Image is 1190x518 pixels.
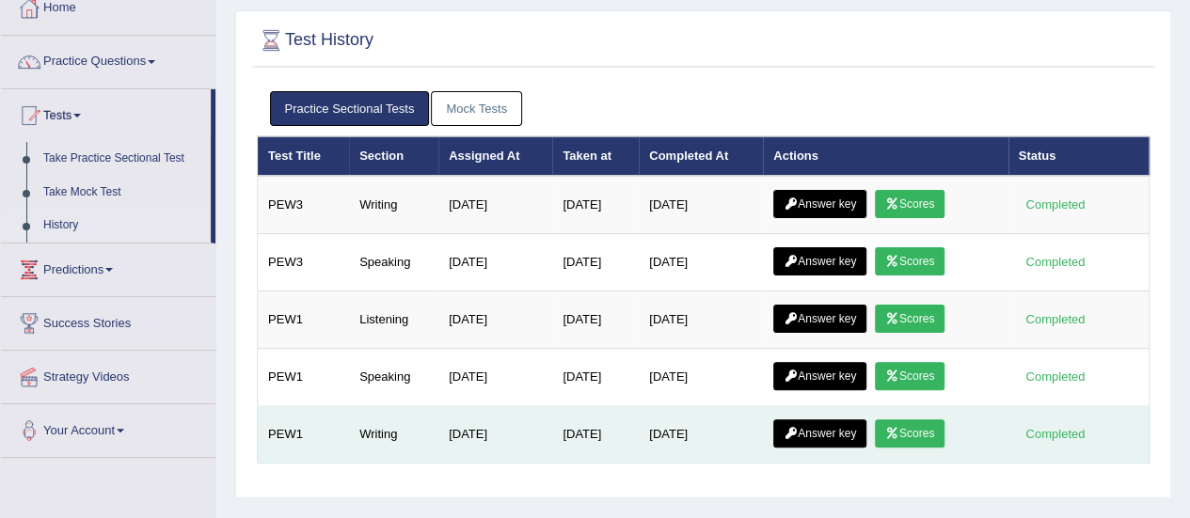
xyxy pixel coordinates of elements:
[349,291,438,349] td: Listening
[349,234,438,291] td: Speaking
[1,243,215,290] a: Predictions
[258,291,350,349] td: PEW1
[773,190,866,218] a: Answer key
[773,247,866,275] a: Answer key
[639,234,763,291] td: [DATE]
[763,136,1008,176] th: Actions
[431,91,522,126] a: Mock Tests
[438,234,552,291] td: [DATE]
[552,234,639,291] td: [DATE]
[875,362,944,390] a: Scores
[552,176,639,234] td: [DATE]
[349,176,438,234] td: Writing
[1,89,211,136] a: Tests
[639,136,763,176] th: Completed At
[258,176,350,234] td: PEW3
[875,190,944,218] a: Scores
[639,176,763,234] td: [DATE]
[773,305,866,333] a: Answer key
[639,349,763,406] td: [DATE]
[258,406,350,463] td: PEW1
[1008,136,1150,176] th: Status
[1,351,215,398] a: Strategy Videos
[639,291,763,349] td: [DATE]
[1019,367,1092,386] div: Completed
[349,136,438,176] th: Section
[35,176,211,210] a: Take Mock Test
[875,247,944,275] a: Scores
[875,305,944,333] a: Scores
[1019,195,1092,214] div: Completed
[1,36,215,83] a: Practice Questions
[349,349,438,406] td: Speaking
[257,26,373,55] h2: Test History
[552,349,639,406] td: [DATE]
[438,136,552,176] th: Assigned At
[258,136,350,176] th: Test Title
[639,406,763,463] td: [DATE]
[438,349,552,406] td: [DATE]
[773,419,866,447] a: Answer key
[552,291,639,349] td: [DATE]
[875,419,944,447] a: Scores
[1019,424,1092,444] div: Completed
[270,91,430,126] a: Practice Sectional Tests
[1,404,215,451] a: Your Account
[258,349,350,406] td: PEW1
[773,362,866,390] a: Answer key
[438,291,552,349] td: [DATE]
[438,406,552,463] td: [DATE]
[258,234,350,291] td: PEW3
[349,406,438,463] td: Writing
[552,406,639,463] td: [DATE]
[438,176,552,234] td: [DATE]
[1,297,215,344] a: Success Stories
[35,142,211,176] a: Take Practice Sectional Test
[1019,252,1092,272] div: Completed
[552,136,639,176] th: Taken at
[1019,309,1092,329] div: Completed
[35,209,211,243] a: History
